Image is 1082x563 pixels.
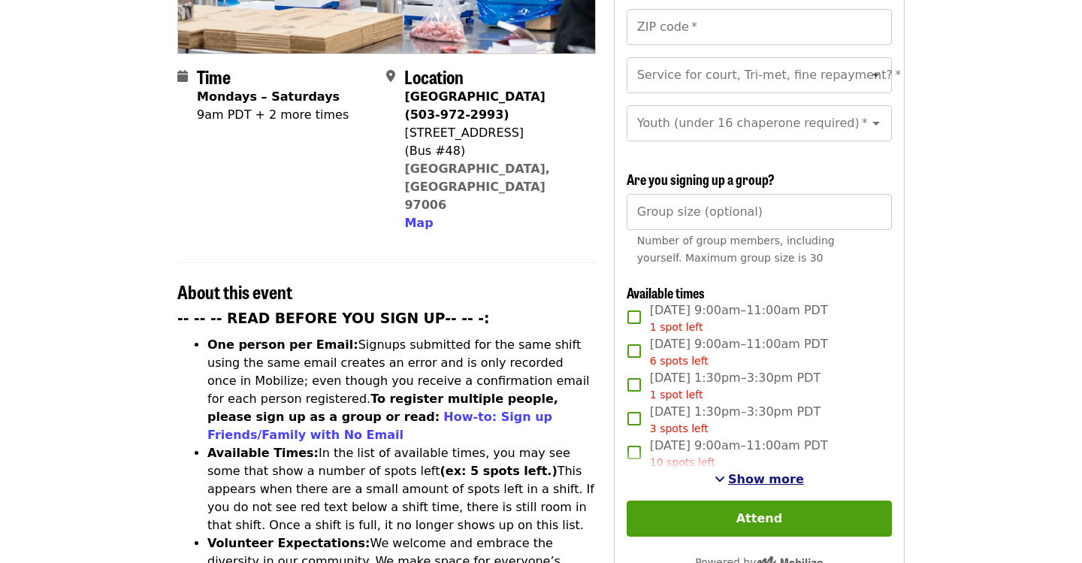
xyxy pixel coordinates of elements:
[207,410,552,442] a: How-to: Sign up Friends/Family with No Email
[866,113,887,134] button: Open
[650,422,709,434] span: 3 spots left
[650,403,821,437] span: [DATE] 1:30pm–3:30pm PDT
[650,456,715,468] span: 10 spots left
[207,392,558,424] strong: To register multiple people, please sign up as a group or read:
[637,235,835,264] span: Number of group members, including yourself. Maximum group size is 30
[177,310,490,326] strong: -- -- -- READ BEFORE YOU SIGN UP-- -- -:
[386,69,395,83] i: map-marker-alt icon
[627,9,892,45] input: ZIP code
[627,501,892,537] button: Attend
[650,355,709,367] span: 6 spots left
[404,162,550,212] a: [GEOGRAPHIC_DATA], [GEOGRAPHIC_DATA] 97006
[207,337,358,352] strong: One person per Email:
[404,124,583,142] div: [STREET_ADDRESS]
[207,336,596,444] li: Signups submitted for the same shift using the same email creates an error and is only recorded o...
[177,69,188,83] i: calendar icon
[627,194,892,230] input: [object Object]
[650,321,703,333] span: 1 spot left
[715,471,804,489] button: See more timeslots
[177,278,292,304] span: About this event
[404,142,583,160] div: (Bus #48)
[627,283,705,302] span: Available times
[627,169,775,189] span: Are you signing up a group?
[207,536,370,550] strong: Volunteer Expectations:
[650,389,703,401] span: 1 spot left
[207,444,596,534] li: In the list of available times, you may see some that show a number of spots left This appears wh...
[404,214,433,232] button: Map
[404,216,433,230] span: Map
[197,106,349,124] div: 9am PDT + 2 more times
[650,369,821,403] span: [DATE] 1:30pm–3:30pm PDT
[650,335,828,369] span: [DATE] 9:00am–11:00am PDT
[650,301,828,335] span: [DATE] 9:00am–11:00am PDT
[728,472,804,486] span: Show more
[404,89,545,122] strong: [GEOGRAPHIC_DATA] (503-972-2993)
[197,89,340,104] strong: Mondays – Saturdays
[404,63,464,89] span: Location
[650,437,828,471] span: [DATE] 9:00am–11:00am PDT
[207,446,319,460] strong: Available Times:
[197,63,231,89] span: Time
[440,464,557,478] strong: (ex: 5 spots left.)
[866,65,887,86] button: Open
